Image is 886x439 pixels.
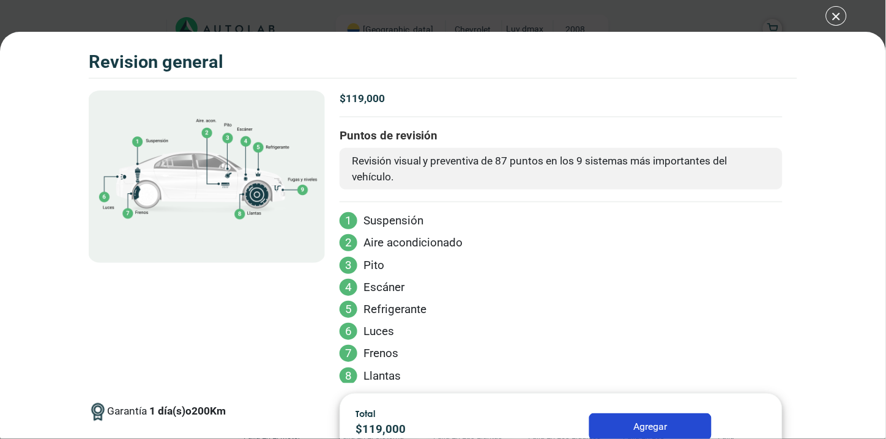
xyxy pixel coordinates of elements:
span: 3 [340,257,357,274]
li: Frenos [340,345,783,362]
p: 1 día(s) o 200 Km [149,403,226,419]
li: Luces [340,323,783,340]
span: 7 [340,345,357,362]
span: 5 [340,301,357,318]
span: 4 [340,279,357,296]
p: $ 119,000 [356,421,516,438]
li: Llantas [340,367,783,385]
p: Revisión visual y preventiva de 87 puntos en los 9 sistemas más importantes del vehículo. [352,153,770,185]
h3: Puntos de revisión [340,129,783,143]
p: $ 119,000 [340,90,783,106]
span: Garantía [107,403,226,429]
span: 6 [340,323,357,340]
li: Aire acondicionado [340,234,783,251]
li: Refrigerante [340,301,783,318]
span: 1 [340,212,357,229]
span: Total [356,408,375,419]
li: Pito [340,257,783,274]
span: 2 [340,234,357,251]
li: Escáner [340,279,783,296]
li: Suspensión [340,212,783,229]
span: 8 [340,367,357,385]
h3: REVISION GENERAL [89,51,223,73]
